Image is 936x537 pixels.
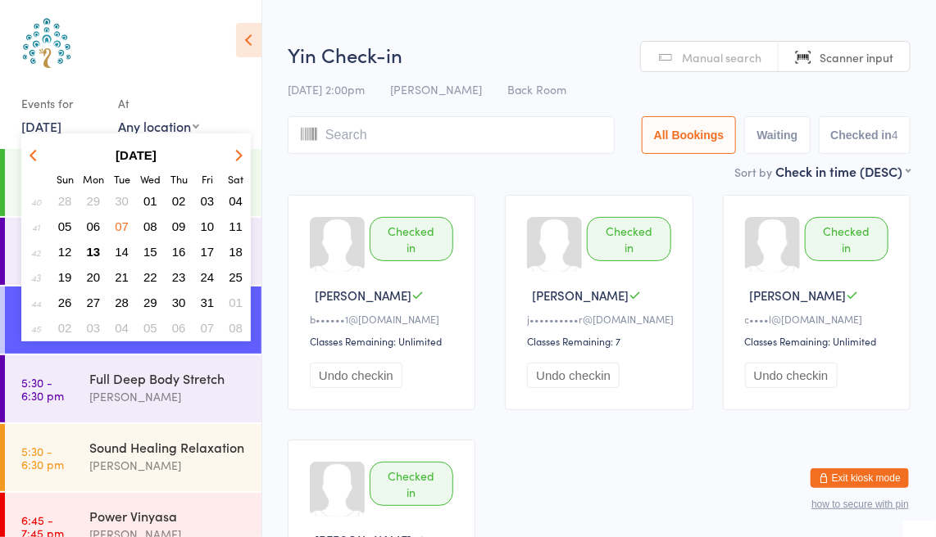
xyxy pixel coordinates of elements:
span: 01 [229,296,243,309]
span: 25 [229,270,243,284]
em: 42 [31,246,41,259]
div: Any location [118,117,199,135]
button: 16 [166,241,192,263]
button: 04 [223,190,248,212]
span: 08 [229,321,243,335]
span: 02 [172,194,186,208]
button: 25 [223,266,248,288]
button: 15 [138,241,163,263]
button: 08 [223,317,248,339]
button: Undo checkin [527,363,620,388]
span: 04 [115,321,129,335]
button: 28 [109,291,134,314]
a: 9:30 -10:30 amEasy Stretch[PERSON_NAME] [5,218,261,285]
span: 18 [229,245,243,259]
div: Checked in [370,217,453,261]
button: Exit kiosk mode [811,468,909,488]
small: Wednesday [140,172,161,186]
button: 03 [195,190,220,212]
button: 01 [223,291,248,314]
span: Back Room [507,81,566,97]
span: 29 [143,296,157,309]
label: Sort by [734,164,772,180]
span: 06 [87,219,101,233]
div: Checked in [805,217,888,261]
div: Full Deep Body Stretch [89,369,248,387]
button: 11 [223,215,248,237]
span: 01 [143,194,157,208]
em: 45 [31,322,41,335]
span: 06 [172,321,186,335]
span: 30 [172,296,186,309]
span: [DATE] 2:00pm [288,81,365,97]
div: [PERSON_NAME] [89,456,248,475]
span: 12 [58,245,72,259]
div: Checked in [370,462,453,506]
button: 04 [109,317,134,339]
input: Search [288,116,615,154]
span: 24 [201,270,215,284]
button: Undo checkin [310,363,402,388]
button: 07 [109,215,134,237]
button: 07 [195,317,220,339]
img: Australian School of Meditation & Yoga [16,12,78,74]
span: 03 [87,321,101,335]
span: 16 [172,245,186,259]
button: 09 [166,215,192,237]
div: Events for [21,90,102,117]
span: 13 [87,245,101,259]
button: 12 [52,241,78,263]
span: 17 [201,245,215,259]
span: [PERSON_NAME] [390,81,482,97]
div: 4 [892,129,898,142]
button: 30 [109,190,134,212]
span: 05 [143,321,157,335]
small: Saturday [228,172,243,186]
span: 28 [115,296,129,309]
div: c••••l@[DOMAIN_NAME] [745,312,893,326]
button: 26 [52,291,78,314]
span: 05 [58,219,72,233]
strong: [DATE] [116,148,157,162]
span: 04 [229,194,243,208]
button: 10 [195,215,220,237]
time: 5:30 - 6:30 pm [21,444,64,471]
button: how to secure with pin [811,499,909,510]
a: 5:30 -6:30 pmSound Healing Relaxation[PERSON_NAME] [5,424,261,491]
span: [PERSON_NAME] [750,287,847,304]
button: 02 [166,190,192,212]
span: 08 [143,219,157,233]
span: 14 [115,245,129,259]
button: 17 [195,241,220,263]
a: 6:00 -7:00 amHatha[PERSON_NAME] [5,149,261,216]
button: 22 [138,266,163,288]
small: Tuesday [114,172,130,186]
div: Classes Remaining: Unlimited [745,334,893,348]
button: 31 [195,291,220,314]
small: Friday [202,172,213,186]
span: 30 [115,194,129,208]
span: 11 [229,219,243,233]
small: Monday [83,172,104,186]
button: 01 [138,190,163,212]
span: 28 [58,194,72,208]
button: 02 [52,317,78,339]
div: Classes Remaining: Unlimited [310,334,458,348]
button: 06 [81,215,107,237]
span: [PERSON_NAME] [532,287,629,304]
div: Power Vinyasa [89,507,248,525]
span: 26 [58,296,72,309]
button: 06 [166,317,192,339]
span: 31 [201,296,215,309]
span: 19 [58,270,72,284]
button: 08 [138,215,163,237]
button: 29 [138,291,163,314]
span: 20 [87,270,101,284]
button: 21 [109,266,134,288]
button: 05 [52,215,78,237]
button: 03 [81,317,107,339]
div: [PERSON_NAME] [89,387,248,406]
button: 23 [166,266,192,288]
small: Sunday [57,172,74,186]
button: 13 [81,241,107,263]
